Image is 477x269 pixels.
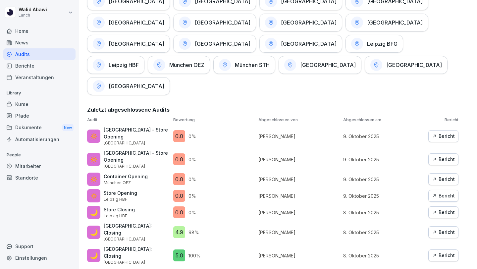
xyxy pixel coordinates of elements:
[173,14,256,31] a: [GEOGRAPHIC_DATA]
[90,131,98,141] p: 🔅
[104,213,135,219] p: Leipzig HBF
[148,56,210,74] a: München OEZ
[428,173,458,185] a: Bericht
[3,172,76,184] a: Standorte
[188,156,196,163] p: 0 %
[3,122,76,134] a: DokumenteNew
[173,190,185,202] div: 0.0
[345,35,403,53] a: Leipzig BFG
[367,19,423,26] h1: [GEOGRAPHIC_DATA]
[258,133,340,140] p: [PERSON_NAME]
[3,110,76,122] div: Pfade
[343,209,425,216] p: 8. Oktober 2025
[3,25,76,37] a: Home
[104,163,170,169] p: [GEOGRAPHIC_DATA]
[87,56,144,74] a: Leipzig HBF
[259,35,342,53] a: [GEOGRAPHIC_DATA]
[3,60,76,72] a: Berichte
[87,35,170,53] a: [GEOGRAPHIC_DATA]
[195,40,250,47] h1: [GEOGRAPHIC_DATA]
[188,229,199,236] p: 98 %
[213,56,275,74] a: München STH
[300,62,356,68] h1: [GEOGRAPHIC_DATA]
[432,176,455,183] div: Bericht
[173,226,185,238] div: 4.9
[432,192,455,199] div: Bericht
[90,207,98,217] p: 🌙
[258,176,340,183] p: [PERSON_NAME]
[104,126,170,140] p: [GEOGRAPHIC_DATA] - Store Opening
[173,173,185,185] div: 0.0
[343,117,425,123] p: Abgeschlossen am
[104,206,135,213] p: Store Closing
[428,117,458,123] p: Bericht
[3,252,76,264] a: Einstellungen
[428,249,458,261] button: Bericht
[173,117,255,123] p: Bewertung
[3,48,76,60] a: Audits
[3,241,76,252] div: Support
[104,245,170,259] p: [GEOGRAPHIC_DATA]: Closing
[104,222,170,236] p: [GEOGRAPHIC_DATA]: Closing
[432,229,455,236] div: Bericht
[19,13,47,18] p: Lanch
[104,140,170,146] p: [GEOGRAPHIC_DATA]
[428,130,458,142] button: Bericht
[62,124,74,132] div: New
[104,149,170,163] p: [GEOGRAPHIC_DATA] - Store Opening
[432,133,455,140] div: Bericht
[19,7,47,13] p: Walid Abawi
[104,173,148,180] p: Container Opening
[87,14,170,31] a: [GEOGRAPHIC_DATA]
[173,35,256,53] a: [GEOGRAPHIC_DATA]
[345,14,428,31] a: [GEOGRAPHIC_DATA]
[428,206,458,218] a: Bericht
[87,117,170,123] p: Audit
[258,209,340,216] p: [PERSON_NAME]
[173,249,185,261] div: 5.0
[365,56,448,74] a: [GEOGRAPHIC_DATA]
[258,117,340,123] p: Abgeschlossen von
[432,209,455,216] div: Bericht
[279,56,361,74] a: [GEOGRAPHIC_DATA]
[428,226,458,238] button: Bericht
[104,259,170,265] p: [GEOGRAPHIC_DATA]
[428,153,458,165] button: Bericht
[188,209,196,216] p: 0 %
[386,62,442,68] h1: [GEOGRAPHIC_DATA]
[3,122,76,134] div: Dokumente
[432,156,455,163] div: Bericht
[343,192,425,199] p: 9. Oktober 2025
[90,154,98,164] p: 🔅
[258,156,340,163] p: [PERSON_NAME]
[281,40,337,47] h1: [GEOGRAPHIC_DATA]
[3,134,76,145] a: Automatisierungen
[90,250,98,260] p: 🌙
[169,62,204,68] h1: München OEZ
[104,196,137,202] p: Leipzig HBF
[3,72,76,83] a: Veranstaltungen
[173,130,185,142] div: 0.0
[87,77,170,95] a: [GEOGRAPHIC_DATA]
[3,37,76,48] a: News
[188,133,196,140] p: 0 %
[90,191,98,201] p: 🔅
[90,174,98,184] p: 🔅
[428,190,458,202] button: Bericht
[3,160,76,172] a: Mitarbeiter
[235,62,270,68] h1: München STH
[109,83,164,89] h1: [GEOGRAPHIC_DATA]
[343,133,425,140] p: 9. Oktober 2025
[109,62,139,68] h1: Leipzig HBF
[343,156,425,163] p: 9. Oktober 2025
